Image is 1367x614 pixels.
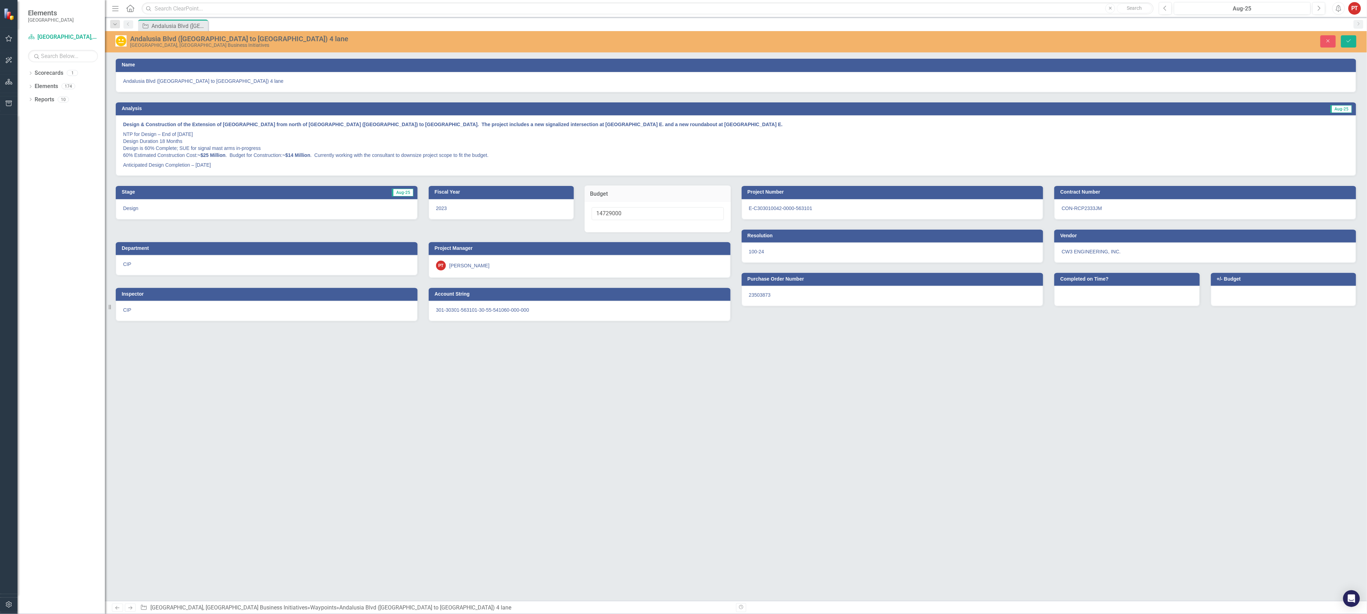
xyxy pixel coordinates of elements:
[748,189,1040,195] h3: Project Number
[35,69,63,77] a: Scorecards
[1217,276,1353,282] h3: +/- Budget
[198,152,226,158] strong: ~$25 Million
[140,604,731,612] div: » »
[1060,233,1353,238] h3: Vendor
[435,291,727,297] h3: Account String
[122,189,232,195] h3: Stage
[1331,105,1352,113] span: Aug-25
[749,292,771,298] span: 23503873
[115,35,127,46] img: In Progress
[436,205,447,211] span: 2023
[1060,189,1353,195] h3: Contract Number
[310,604,336,611] a: Waypoints
[590,191,725,197] h3: Budget
[130,43,827,48] div: [GEOGRAPHIC_DATA], [GEOGRAPHIC_DATA] Business Initiatives
[122,62,1353,67] h3: Name
[1176,5,1308,13] div: Aug-25
[1117,3,1152,13] button: Search
[35,82,58,91] a: Elements
[435,189,570,195] h3: Fiscal Year
[58,96,69,102] div: 10
[151,22,206,30] div: Andalusia Blvd ([GEOGRAPHIC_DATA] to [GEOGRAPHIC_DATA]) 4 lane
[1127,5,1142,11] span: Search
[123,307,131,313] span: CIP
[339,604,511,611] div: Andalusia Blvd ([GEOGRAPHIC_DATA] to [GEOGRAPHIC_DATA]) 4 lane
[28,50,98,62] input: Search Below...
[123,122,783,127] strong: Design & Construction of the Extension of [GEOGRAPHIC_DATA] from north of [GEOGRAPHIC_DATA] ([GEO...
[123,160,1349,168] p: Anticipated Design Completion – [DATE]
[28,9,74,17] span: Elements
[1060,276,1196,282] h3: Completed on Time?
[123,129,1349,160] p: NTP for Design – End of [DATE] Design Duration 18 Months Design is 60% Complete; SUE for signal m...
[150,604,307,611] a: [GEOGRAPHIC_DATA], [GEOGRAPHIC_DATA] Business Initiatives
[35,96,54,104] a: Reports
[1348,2,1361,15] button: PT
[283,152,311,158] strong: ~$14 Million
[436,261,446,270] div: PT
[1062,249,1121,254] span: CW3 ENGINEERING, INC.
[435,246,727,251] h3: Project Manager
[1062,205,1102,211] span: CON-RCP2333JM
[67,70,78,76] div: 1
[122,246,414,251] h3: Department
[1343,590,1360,607] div: Open Intercom Messenger
[748,233,1040,238] h3: Resolution
[130,35,827,43] div: Andalusia Blvd ([GEOGRAPHIC_DATA] to [GEOGRAPHIC_DATA]) 4 lane
[123,78,1349,85] span: Andalusia Blvd ([GEOGRAPHIC_DATA] to [GEOGRAPHIC_DATA]) 4 lane
[748,276,1040,282] h3: Purchase Order Number
[62,84,75,89] div: 174
[749,249,764,254] span: 100-24
[749,205,812,211] span: E-C303010042-0000-563101
[123,205,138,211] span: Design
[392,189,413,196] span: Aug-25
[28,17,74,23] small: [GEOGRAPHIC_DATA]
[122,106,710,111] h3: Analysis
[122,291,414,297] h3: Inspector
[142,2,1154,15] input: Search ClearPoint...
[1174,2,1311,15] button: Aug-25
[3,8,16,20] img: ClearPoint Strategy
[28,33,98,41] a: [GEOGRAPHIC_DATA], [GEOGRAPHIC_DATA] Business Initiatives
[449,262,490,269] div: [PERSON_NAME]
[436,307,529,313] span: 301-30301-563101-30-55-541060-000-000
[123,261,131,267] span: CIP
